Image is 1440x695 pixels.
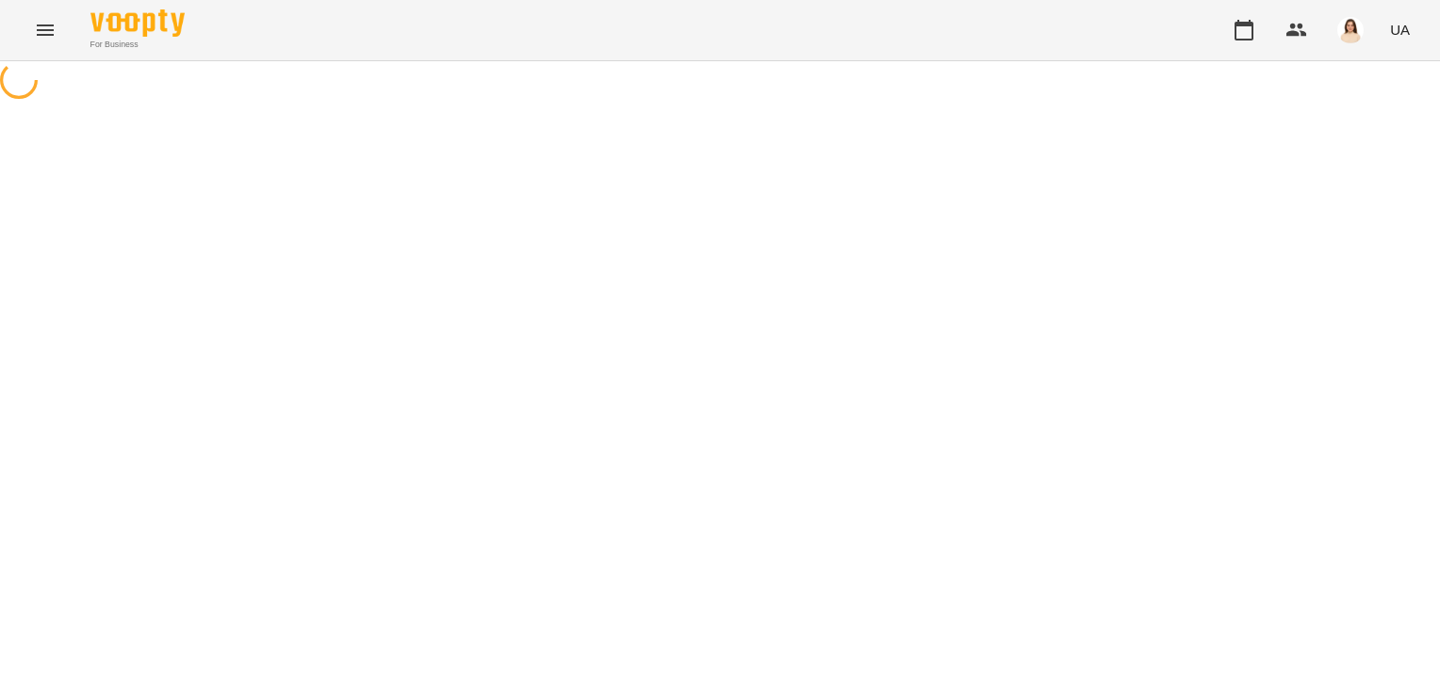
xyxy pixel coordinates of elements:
span: For Business [90,39,185,51]
button: Menu [23,8,68,53]
button: UA [1383,12,1417,47]
img: Voopty Logo [90,9,185,37]
span: UA [1390,20,1410,40]
img: 76124efe13172d74632d2d2d3678e7ed.png [1337,17,1364,43]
